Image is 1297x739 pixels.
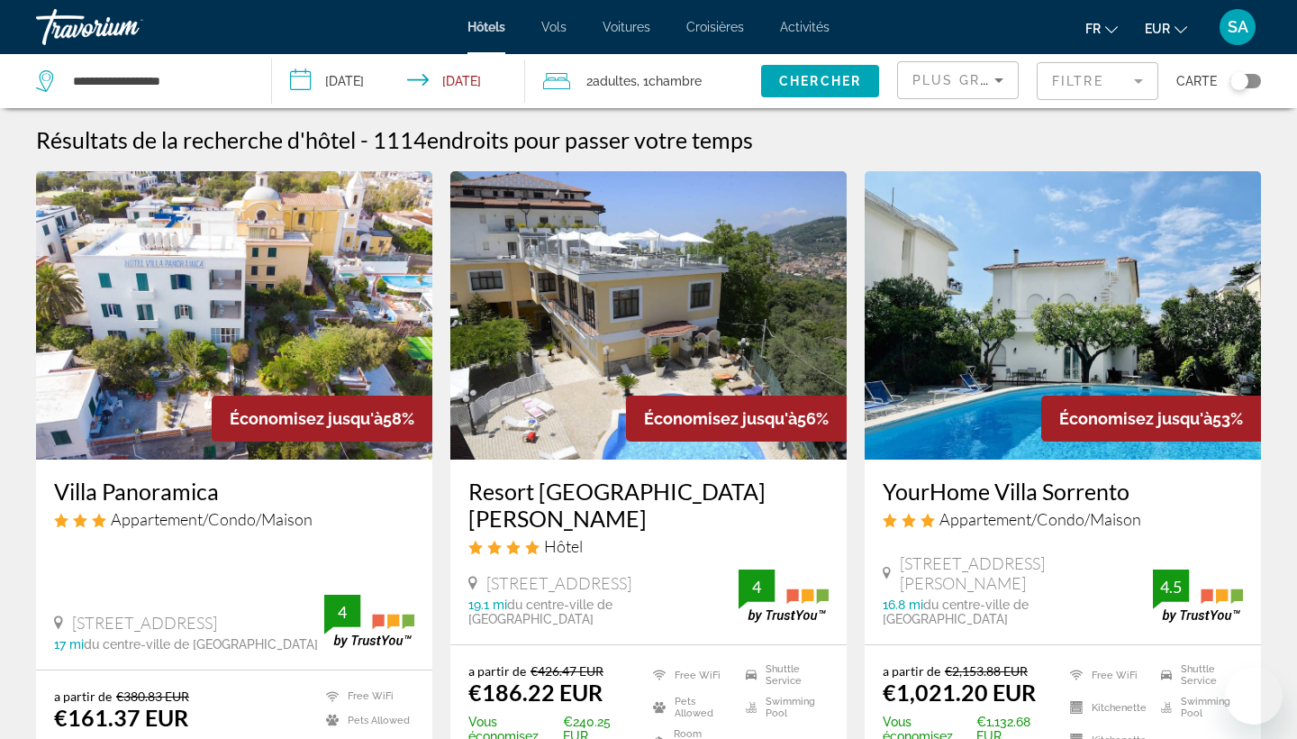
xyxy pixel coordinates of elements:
span: [STREET_ADDRESS] [486,573,631,593]
div: 3 star Apartment [883,509,1243,529]
button: Toggle map [1217,73,1261,89]
iframe: Bouton de lancement de la fenêtre de messagerie [1225,667,1283,725]
li: Pets Allowed [644,696,736,719]
a: Activités [780,20,830,34]
h2: 1114 [373,126,753,153]
span: du centre-ville de [GEOGRAPHIC_DATA] [883,598,1029,626]
span: - [360,126,368,153]
span: a partir de [883,663,940,679]
img: Hotel image [865,171,1261,460]
a: Vols [541,20,567,34]
span: Hôtel [544,536,583,556]
span: Économisez jusqu'à [644,409,797,428]
li: Free WiFi [644,663,736,687]
div: 58% [212,396,432,442]
span: Appartement/Condo/Maison [111,509,313,529]
div: 53% [1041,396,1261,442]
div: 4.5 [1153,576,1189,598]
img: trustyou-badge.svg [324,595,414,648]
a: Voitures [603,20,650,34]
span: , 1 [637,68,702,94]
span: Appartement/Condo/Maison [939,509,1141,529]
del: €426.47 EUR [531,663,603,679]
del: €2,153.88 EUR [945,663,1028,679]
img: Hotel image [450,171,847,460]
button: Filter [1037,61,1158,101]
span: [STREET_ADDRESS] [72,613,217,633]
li: Shuttle Service [737,663,829,687]
span: 17 mi [54,637,84,652]
a: YourHome Villa Sorrento [883,478,1243,505]
li: Swimming Pool [737,696,829,719]
span: a partir de [54,689,112,704]
span: Chambre [648,74,702,88]
span: 2 [586,68,637,94]
div: 3 star Apartment [54,509,414,529]
ins: €186.22 EUR [468,679,603,706]
div: 4 [739,576,775,598]
mat-select: Sort by [912,69,1003,91]
button: User Menu [1214,8,1261,46]
ins: €1,021.20 EUR [883,679,1036,706]
span: 19.1 mi [468,598,507,612]
span: Économisez jusqu'à [230,409,383,428]
div: 4 star Hotel [468,536,829,556]
span: fr [1085,22,1101,36]
li: Kitchenette [1061,696,1152,719]
a: Resort [GEOGRAPHIC_DATA][PERSON_NAME] [468,478,829,532]
span: endroits pour passer votre temps [427,126,753,153]
img: trustyou-badge.svg [739,570,829,623]
span: Adultes [593,74,637,88]
button: Change currency [1145,15,1187,41]
span: Carte [1176,68,1217,94]
div: 56% [626,396,847,442]
h1: Résultats de la recherche d'hôtel [36,126,356,153]
del: €380.83 EUR [116,689,189,704]
span: EUR [1145,22,1170,36]
span: SA [1228,18,1248,36]
li: Swimming Pool [1152,696,1243,719]
span: a partir de [468,663,526,679]
span: [STREET_ADDRESS][PERSON_NAME] [900,553,1153,593]
li: Free WiFi [317,689,414,704]
button: Check-in date: Oct 2, 2025 Check-out date: Oct 6, 2025 [272,54,526,108]
button: Change language [1085,15,1118,41]
ins: €161.37 EUR [54,704,188,731]
span: Plus grandes économies [912,73,1128,87]
span: du centre-ville de [GEOGRAPHIC_DATA] [468,598,612,626]
span: du centre-ville de [GEOGRAPHIC_DATA] [84,637,318,652]
li: Pets Allowed [317,713,414,728]
span: 16.8 mi [883,598,923,612]
button: Chercher [761,65,879,97]
a: Hôtels [467,20,505,34]
li: Shuttle Service [1152,663,1243,687]
a: Croisières [686,20,744,34]
span: Économisez jusqu'à [1059,409,1212,428]
li: Free WiFi [1061,663,1152,687]
a: Villa Panoramica [54,478,414,505]
a: Travorium [36,4,216,50]
img: Hotel image [36,171,432,460]
img: trustyou-badge.svg [1153,570,1243,623]
div: 4 [324,601,360,623]
span: Chercher [779,74,861,88]
button: Travelers: 2 adults, 0 children [525,54,761,108]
